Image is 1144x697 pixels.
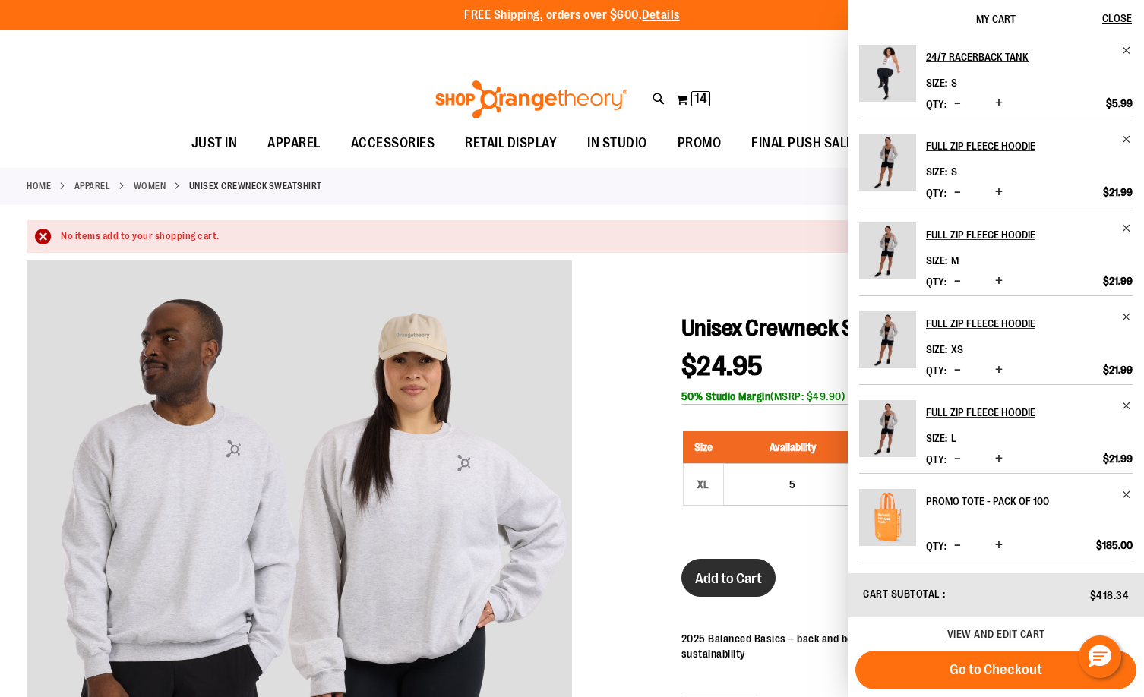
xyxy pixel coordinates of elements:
[926,134,1133,158] a: Full Zip Fleece Hoodie
[692,473,715,496] div: XL
[1090,589,1130,601] span: $418.34
[926,400,1133,424] a: Full Zip Fleece Hoodie
[991,96,1007,112] button: Increase product quantity
[991,274,1007,289] button: Increase product quantity
[1121,400,1133,412] a: Remove item
[189,179,322,193] strong: Unisex Crewneck Sweatshirt
[951,432,956,444] span: L
[926,364,946,377] label: Qty
[926,98,946,110] label: Qty
[1079,635,1121,678] button: Hello, have a question? Let’s chat.
[191,126,238,160] span: JUST IN
[681,351,763,382] span: $24.95
[450,126,572,161] a: RETAIL DISPLAY
[976,13,1016,25] span: My Cart
[859,489,916,546] img: Promo Tote - Pack of 100
[252,126,336,160] a: APPAREL
[723,431,861,464] th: Availability
[855,651,1136,689] button: Go to Checkout
[1121,489,1133,500] a: Remove item
[926,540,946,552] label: Qty
[926,276,946,288] label: Qty
[789,478,795,490] span: 5
[1103,274,1133,288] span: $21.99
[991,363,1007,378] button: Increase product quantity
[859,45,916,102] img: 24/7 Racerback Tank
[683,431,723,464] th: Size
[950,274,965,289] button: Decrease product quantity
[694,91,707,106] span: 14
[351,126,435,160] span: ACCESSORIES
[1121,45,1133,56] a: Remove item
[926,222,1112,247] h2: Full Zip Fleece Hoodie
[134,179,166,193] a: WOMEN
[572,126,662,161] a: IN STUDIO
[950,661,1042,678] span: Go to Checkout
[1121,134,1133,145] a: Remove item
[267,126,321,160] span: APPAREL
[991,538,1007,553] button: Increase product quantity
[465,126,557,160] span: RETAIL DISPLAY
[950,185,965,200] button: Decrease product quantity
[859,207,1133,295] li: Product
[642,8,680,22] a: Details
[926,489,1112,513] h2: Promo Tote - Pack of 100
[926,45,1112,69] h2: 24/7 Racerback Tank
[464,7,680,24] p: FREE Shipping, orders over $600.
[1121,222,1133,234] a: Remove item
[926,311,1133,336] a: Full Zip Fleece Hoodie
[950,452,965,467] button: Decrease product quantity
[950,363,965,378] button: Decrease product quantity
[678,126,722,160] span: PROMO
[951,77,957,89] span: S
[859,400,916,457] img: Full Zip Fleece Hoodie
[859,400,916,467] a: Full Zip Fleece Hoodie
[681,390,771,402] b: 50% Studio Margin
[695,570,762,587] span: Add to Cart
[951,343,963,355] span: XS
[859,384,1133,473] li: Product
[859,473,1133,560] li: Product
[1096,538,1133,552] span: $185.00
[859,118,1133,207] li: Product
[926,453,946,465] label: Qty
[951,166,957,178] span: S
[176,126,253,161] a: JUST IN
[662,126,737,161] a: PROMO
[1103,185,1133,199] span: $21.99
[926,45,1133,69] a: 24/7 Racerback Tank
[859,311,916,378] a: Full Zip Fleece Hoodie
[61,229,1102,244] div: No items add to your shopping cart.
[859,311,916,368] img: Full Zip Fleece Hoodie
[859,489,916,556] a: Promo Tote - Pack of 100
[587,126,647,160] span: IN STUDIO
[1102,12,1132,24] span: Close
[926,311,1112,336] h2: Full Zip Fleece Hoodie
[926,187,946,199] label: Qty
[991,185,1007,200] button: Increase product quantity
[863,588,940,600] span: Cart Subtotal
[859,134,916,191] img: Full Zip Fleece Hoodie
[947,628,1045,640] span: View and edit cart
[926,432,947,444] dt: Size
[751,126,854,160] span: FINAL PUSH SALE
[950,96,965,112] button: Decrease product quantity
[681,315,943,341] span: Unisex Crewneck Sweatshirt
[1103,363,1133,377] span: $21.99
[736,126,869,161] a: FINAL PUSH SALE
[950,538,965,553] button: Decrease product quantity
[926,489,1133,513] a: Promo Tote - Pack of 100
[926,134,1112,158] h2: Full Zip Fleece Hoodie
[859,45,916,112] a: 24/7 Racerback Tank
[681,559,776,597] button: Add to Cart
[859,222,916,279] img: Full Zip Fleece Hoodie
[859,222,916,289] a: Full Zip Fleece Hoodie
[859,295,1133,384] li: Product
[433,80,630,118] img: Shop Orangetheory
[681,631,1117,661] p: 2025 Balanced Basics – back and better than ever! Perfectly blending style, comfort, and sustaina...
[926,343,947,355] dt: Size
[336,126,450,161] a: ACCESSORIES
[27,179,51,193] a: Home
[1121,311,1133,323] a: Remove item
[1106,96,1133,110] span: $5.99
